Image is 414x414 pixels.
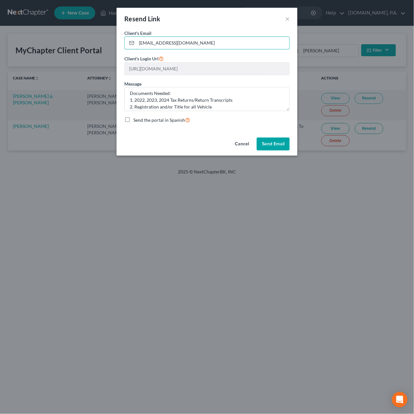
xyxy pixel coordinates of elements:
[124,80,141,87] label: Message
[392,392,408,408] div: Open Intercom Messenger
[124,55,164,62] label: Client's Login Url
[137,37,289,49] input: Enter email...
[133,117,185,123] span: Send the portal in Spanish
[124,14,160,23] div: Resend Link
[125,63,289,75] input: --
[230,138,254,150] button: Cancel
[124,30,151,36] span: Client's Email
[285,15,290,23] button: ×
[257,138,290,150] button: Send Email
